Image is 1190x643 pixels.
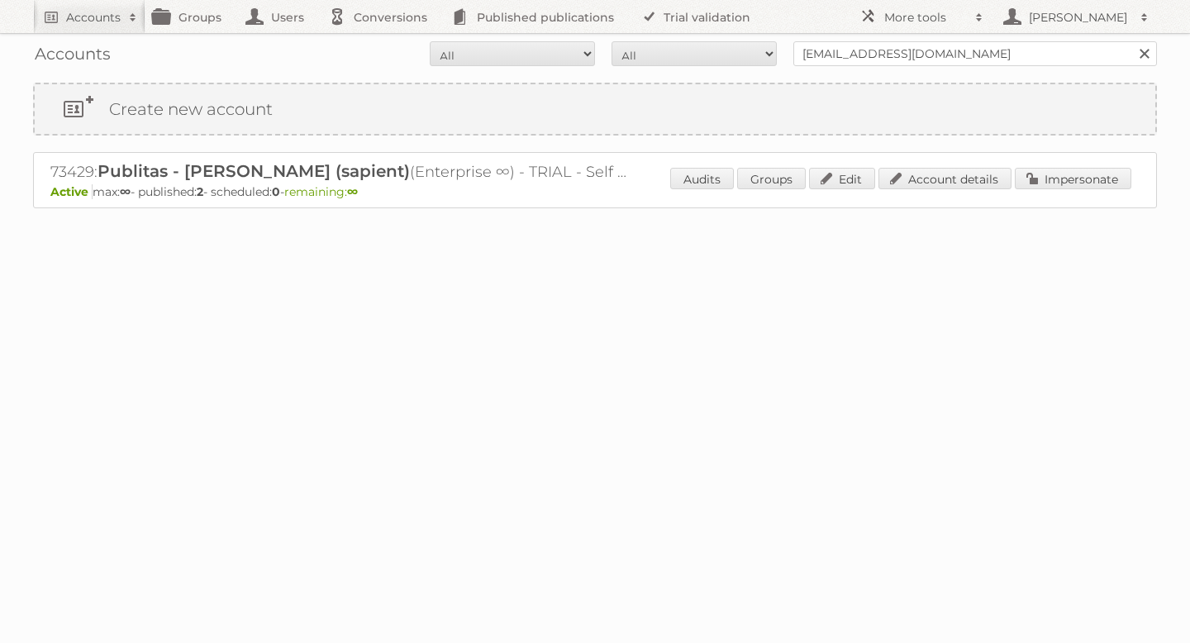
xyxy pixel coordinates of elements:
[878,168,1011,189] a: Account details
[50,184,93,199] span: Active
[50,184,1140,199] p: max: - published: - scheduled: -
[1015,168,1131,189] a: Impersonate
[1025,9,1132,26] h2: [PERSON_NAME]
[272,184,280,199] strong: 0
[670,168,734,189] a: Audits
[809,168,875,189] a: Edit
[884,9,967,26] h2: More tools
[98,161,410,181] span: Publitas - [PERSON_NAME] (sapient)
[50,161,629,183] h2: 73429: (Enterprise ∞) - TRIAL - Self Service
[35,84,1155,134] a: Create new account
[197,184,203,199] strong: 2
[737,168,806,189] a: Groups
[347,184,358,199] strong: ∞
[120,184,131,199] strong: ∞
[66,9,121,26] h2: Accounts
[284,184,358,199] span: remaining:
